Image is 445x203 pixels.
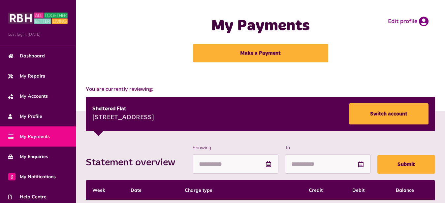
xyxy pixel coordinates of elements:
[8,93,48,100] span: My Accounts
[8,133,50,140] span: My Payments
[8,193,47,200] span: Help Centre
[388,17,429,26] a: Edit profile
[8,31,68,37] span: Last login: [DATE]
[8,52,45,59] span: Dashboard
[86,85,435,93] span: You are currently reviewing:
[8,12,68,25] img: MyRBH
[8,153,48,160] span: My Enquiries
[92,113,154,123] div: [STREET_ADDRESS]
[8,173,56,180] span: My Notifications
[349,103,429,124] a: Switch account
[193,44,328,62] a: Make a Payment
[8,173,16,180] span: 0
[92,105,154,113] div: Sheltered Flat
[175,17,346,36] h1: My Payments
[8,113,42,120] span: My Profile
[8,73,45,80] span: My Repairs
